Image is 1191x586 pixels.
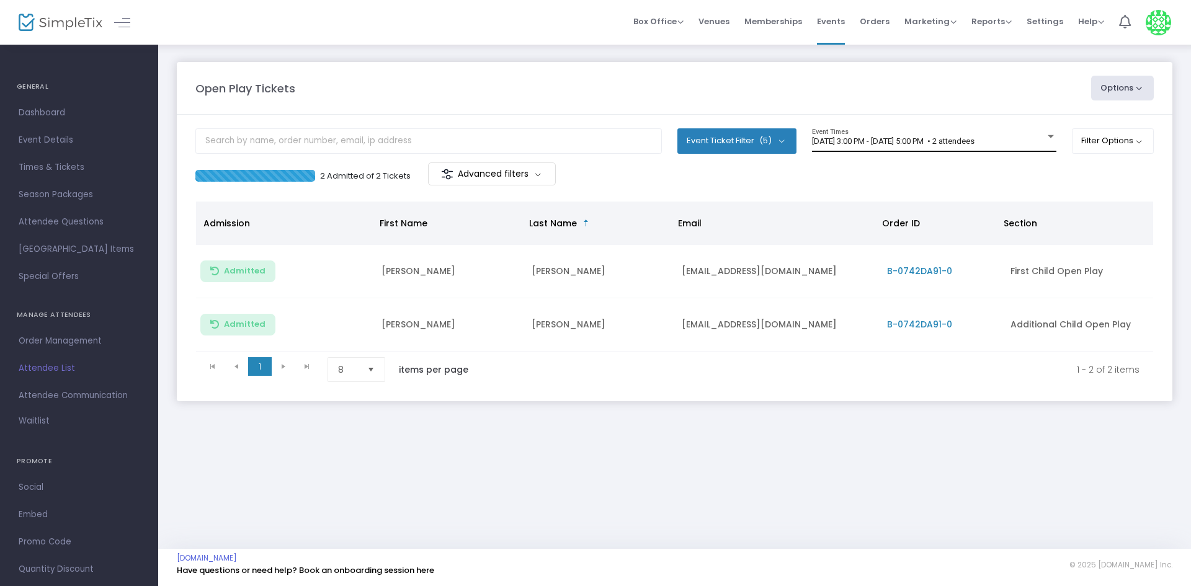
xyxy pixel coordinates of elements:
[759,136,772,146] span: (5)
[17,74,141,99] h4: GENERAL
[338,363,357,376] span: 8
[524,298,674,352] td: [PERSON_NAME]
[380,217,427,229] span: First Name
[399,363,468,376] label: items per page
[248,357,272,376] span: Page 1
[678,217,702,229] span: Email
[19,105,140,121] span: Dashboard
[1072,128,1154,153] button: Filter Options
[674,245,880,298] td: [EMAIL_ADDRESS][DOMAIN_NAME]
[19,187,140,203] span: Season Packages
[177,564,434,576] a: Have questions or need help? Book an onboarding session here
[698,6,729,37] span: Venues
[529,217,577,229] span: Last Name
[882,217,920,229] span: Order ID
[19,159,140,175] span: Times & Tickets
[195,128,662,154] input: Search by name, order number, email, ip address
[196,202,1153,352] div: Data table
[19,415,50,427] span: Waitlist
[19,241,140,257] span: [GEOGRAPHIC_DATA] Items
[374,245,524,298] td: [PERSON_NAME]
[19,132,140,148] span: Event Details
[362,358,380,381] button: Select
[195,80,295,97] m-panel-title: Open Play Tickets
[19,360,140,376] span: Attendee List
[494,357,1140,382] kendo-pager-info: 1 - 2 of 2 items
[224,266,265,276] span: Admitted
[633,16,684,27] span: Box Office
[904,16,957,27] span: Marketing
[19,507,140,523] span: Embed
[374,298,524,352] td: [PERSON_NAME]
[1003,245,1154,298] td: First Child Open Play
[17,449,141,474] h4: PROMOTE
[428,162,556,185] m-button: Advanced filters
[200,260,275,282] button: Admitted
[19,561,140,577] span: Quantity Discount
[19,388,140,404] span: Attendee Communication
[524,245,674,298] td: [PERSON_NAME]
[744,6,802,37] span: Memberships
[887,318,952,331] span: B-0742DA91-0
[677,128,796,153] button: Event Ticket Filter(5)
[971,16,1012,27] span: Reports
[1003,298,1154,352] td: Additional Child Open Play
[1091,76,1154,100] button: Options
[203,217,250,229] span: Admission
[19,333,140,349] span: Order Management
[1004,217,1037,229] span: Section
[817,6,845,37] span: Events
[887,265,952,277] span: B-0742DA91-0
[674,298,880,352] td: [EMAIL_ADDRESS][DOMAIN_NAME]
[19,534,140,550] span: Promo Code
[224,319,265,329] span: Admitted
[19,214,140,230] span: Attendee Questions
[1069,560,1172,570] span: © 2025 [DOMAIN_NAME] Inc.
[19,479,140,495] span: Social
[441,168,453,180] img: filter
[1078,16,1104,27] span: Help
[19,269,140,285] span: Special Offers
[320,170,411,182] p: 2 Admitted of 2 Tickets
[581,218,591,228] span: Sortable
[1027,6,1063,37] span: Settings
[177,553,237,563] a: [DOMAIN_NAME]
[200,314,275,335] button: Admitted
[17,303,141,327] h4: MANAGE ATTENDEES
[812,136,975,146] span: [DATE] 3:00 PM - [DATE] 5:00 PM • 2 attendees
[860,6,890,37] span: Orders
